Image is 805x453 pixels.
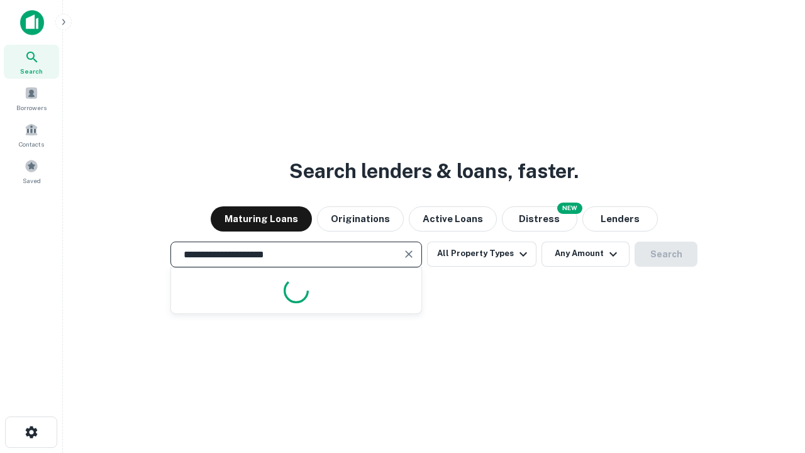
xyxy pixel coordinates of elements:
span: Search [20,66,43,76]
button: All Property Types [427,242,536,267]
button: Originations [317,206,404,232]
span: Contacts [19,139,44,149]
button: Maturing Loans [211,206,312,232]
span: Saved [23,176,41,186]
button: Active Loans [409,206,497,232]
h3: Search lenders & loans, faster. [289,156,579,186]
div: NEW [557,203,582,214]
button: Search distressed loans with lien and other non-mortgage details. [502,206,577,232]
img: capitalize-icon.png [20,10,44,35]
button: Clear [400,245,418,263]
iframe: Chat Widget [742,352,805,413]
a: Borrowers [4,81,59,115]
a: Saved [4,154,59,188]
button: Lenders [582,206,658,232]
button: Any Amount [541,242,630,267]
span: Borrowers [16,103,47,113]
a: Contacts [4,118,59,152]
a: Search [4,45,59,79]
